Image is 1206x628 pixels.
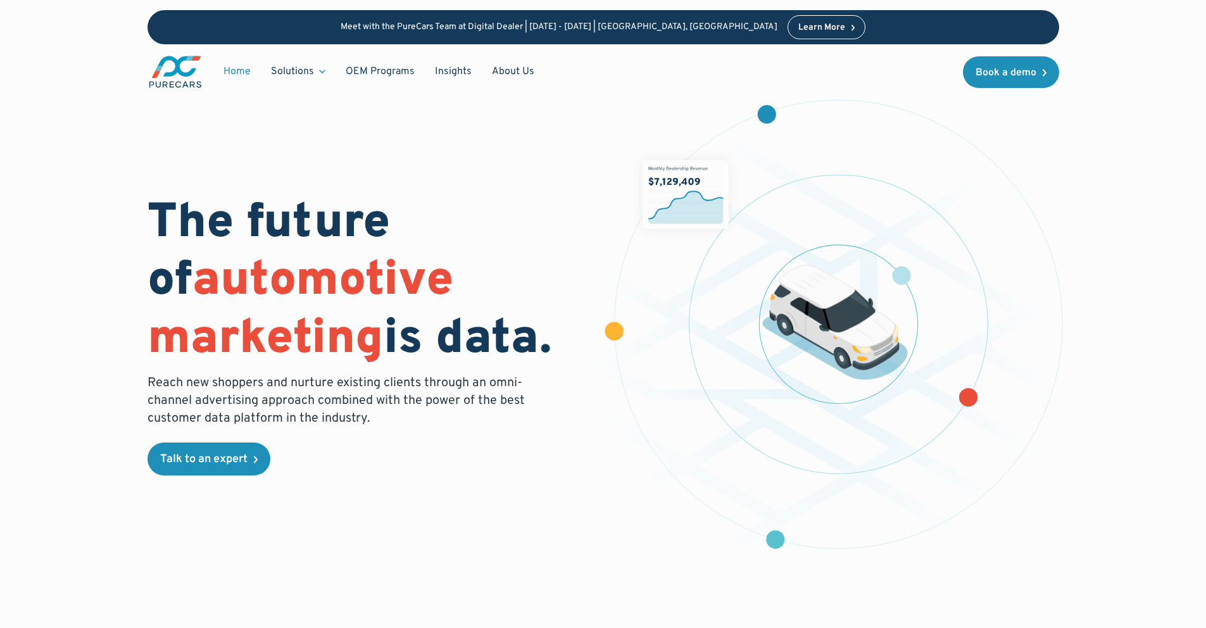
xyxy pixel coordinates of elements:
img: purecars logo [148,54,203,89]
span: automotive marketing [148,251,453,370]
a: OEM Programs [336,60,425,84]
a: Book a demo [963,56,1059,88]
p: Reach new shoppers and nurture existing clients through an omni-channel advertising approach comb... [148,374,532,427]
h1: The future of is data. [148,196,588,369]
div: Solutions [271,65,314,78]
img: illustration of a vehicle [762,265,908,380]
img: chart showing monthly dealership revenue of $7m [643,160,729,229]
a: Insights [425,60,482,84]
a: About Us [482,60,544,84]
p: Meet with the PureCars Team at Digital Dealer | [DATE] - [DATE] | [GEOGRAPHIC_DATA], [GEOGRAPHIC_... [341,22,777,33]
a: Talk to an expert [148,443,270,475]
div: Talk to an expert [160,454,248,465]
a: main [148,54,203,89]
div: Learn More [798,23,845,32]
a: Home [213,60,261,84]
div: Book a demo [976,68,1036,78]
a: Learn More [788,15,866,39]
div: Solutions [261,60,336,84]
